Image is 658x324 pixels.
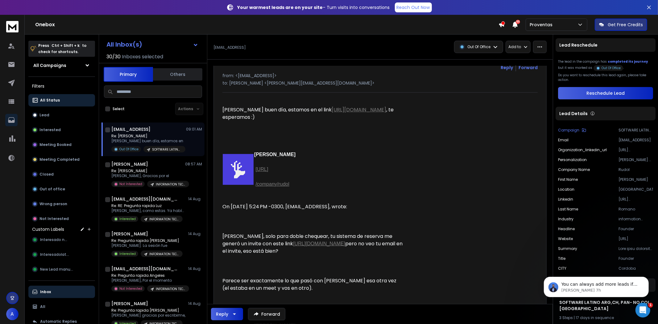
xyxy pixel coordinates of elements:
p: Out of office [39,187,65,192]
div: Parece ser exactamente lo que pasó con [PERSON_NAME] esa otra vez (el estaba en un meet y vos en ... [222,277,403,292]
span: Interesado new [40,237,70,242]
p: industry [558,217,573,222]
p: Lead Details [559,110,588,117]
span: 3 Steps [559,315,573,320]
a: [URL][DOMAIN_NAME] [293,241,345,246]
button: Meeting Completed [28,153,95,166]
button: All Inbox(s) [101,38,203,51]
p: website [558,236,573,241]
p: Proventas [530,22,555,28]
p: information technology & services [619,217,653,222]
button: Get Free Credits [595,19,647,31]
p: linkedin [558,197,573,202]
button: Not Interested [28,213,95,225]
p: INFORMATION TECH SERVICES LATAM [156,287,185,291]
p: INFORMATION TECH SERVICES LATAM [156,182,185,187]
div: | [559,315,652,320]
button: Interesadolater [28,248,95,261]
p: Re: Pregunta rapida [PERSON_NAME] [111,308,185,313]
button: Lead [28,109,95,121]
h1: [PERSON_NAME] [111,301,148,307]
label: Select [113,106,125,111]
h1: All Campaigns [33,62,66,69]
a: Reach Out Now [395,2,432,12]
button: Others [153,68,202,81]
p: [PERSON_NAME], Gracias por el [111,173,185,178]
button: Reply [211,308,243,320]
button: All [28,301,95,313]
p: Not Interested [39,216,69,221]
button: All Campaigns [28,59,95,72]
a: [URL] [255,167,268,172]
iframe: Intercom notifications mensaje [535,264,658,307]
p: INFORMATION TECH SERVICES LATAM [149,252,179,256]
img: logo [6,21,19,32]
p: Re: [PERSON_NAME] [111,168,185,173]
h1: [EMAIL_ADDRESS][DOMAIN_NAME] [111,266,179,272]
p: Founder [619,226,653,231]
p: Lead [39,113,49,118]
p: Summary [558,246,577,251]
button: Reschedule Lead [558,87,653,99]
p: Out Of Office [119,147,139,152]
p: Do you want to reschedule this lead again, please take action. [558,73,653,82]
button: A [6,308,19,320]
h1: [PERSON_NAME] [111,161,148,167]
button: Wrong person [28,198,95,210]
h1: [PERSON_NAME] [111,231,148,237]
p: INFORMATION TECH SERVICES LATAM [149,217,179,222]
div: The lead in the campaign has but it was marked as . [558,59,653,70]
p: [PERSON_NAME], como estas. Ya habíamos [111,208,185,213]
p: [EMAIL_ADDRESS] [213,45,246,50]
button: Primary [104,67,153,82]
p: Not Interested [119,182,142,186]
strong: Your warmest leads are on your site [238,4,323,10]
p: Meeting Booked [39,142,72,147]
a: [URL][DOMAIN_NAME] [332,106,386,113]
h1: Onebox [35,21,499,28]
p: Interested [119,217,136,221]
button: Meeting Booked [28,139,95,151]
p: Interested [119,251,136,256]
img: signature.png [223,154,254,185]
div: Reply [216,311,228,317]
p: [PERSON_NAME], Por el momento [111,278,185,283]
p: First Name [558,177,578,182]
p: from: <[EMAIL_ADDRESS]> [222,73,538,79]
div: Forward [519,64,538,71]
div: [PERSON_NAME] buen día, estamos en el link , te esperamos :) [222,106,403,121]
p: [PERSON_NAME]. Me llamó la atención cómo en Rudol priorizan la colaboración sobre la simple gesti... [619,157,653,162]
span: Interesadolater [40,252,70,257]
p: 14 Aug [188,231,202,236]
button: All Status [28,94,95,106]
p: [EMAIL_ADDRESS] [619,138,653,143]
p: Wrong person [39,201,67,206]
p: Romano [619,207,653,212]
p: Reach Out Now [397,4,430,10]
p: Personalization [558,157,587,162]
span: Ctrl + Shift + k [51,42,81,49]
p: [PERSON_NAME] gracias por escribirme, [111,313,185,318]
button: New Lead manual [28,263,95,276]
h1: All Inbox(s) [106,41,142,48]
h1: [EMAIL_ADDRESS] [111,126,151,132]
p: Get Free Credits [608,22,643,28]
p: Lore ipsu dolorsit Ametc, a EliT seddoeiu temporin ut laboree doloremagnaal en adminimv quisno ex... [619,246,653,251]
p: 14 Aug [188,197,202,201]
p: Meeting Completed [39,157,80,162]
span: 30 / 30 [106,53,121,60]
p: [URL][DOMAIN_NAME] [619,197,653,202]
p: [URL][DOMAIN_NAME] [619,147,653,152]
p: Email [558,138,569,143]
p: [GEOGRAPHIC_DATA] [619,187,653,192]
span: 1 [648,303,653,308]
p: [PERSON_NAME] [619,177,653,182]
span: New Lead manual [40,267,73,272]
p: SOFTWARE LATINO ARG,CH, PAN- NO COL, [GEOGRAPHIC_DATA] [152,147,182,152]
